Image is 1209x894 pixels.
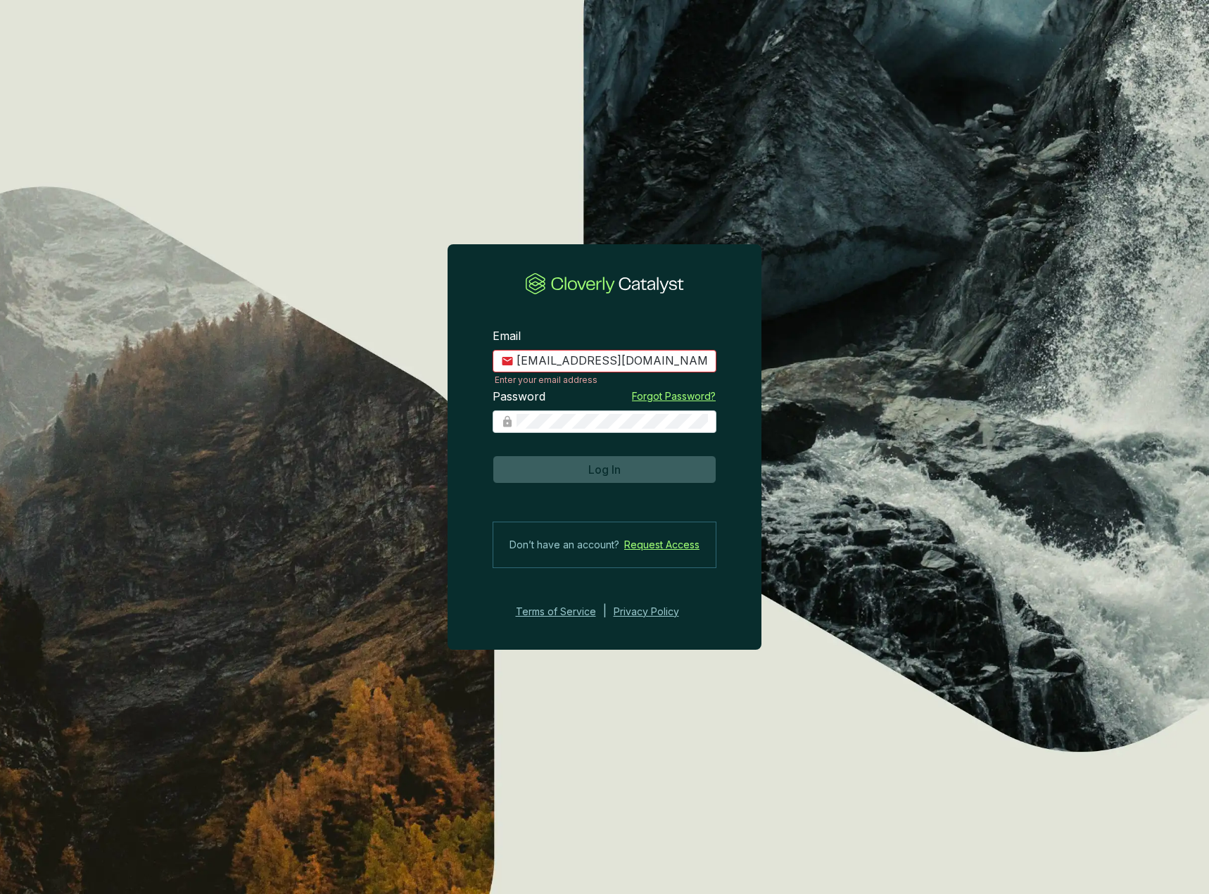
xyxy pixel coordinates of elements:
div: | [603,603,607,620]
label: Email [493,329,521,344]
a: Forgot Password? [632,389,716,403]
button: Log In [493,455,716,484]
a: Terms of Service [512,603,596,620]
input: Password [517,414,708,429]
input: Email [517,353,708,369]
span: Don’t have an account? [509,536,619,553]
div: Enter your email address [495,374,716,386]
span: Log In [588,461,621,478]
a: Privacy Policy [614,603,698,620]
a: Request Access [624,536,700,553]
label: Password [493,389,545,405]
